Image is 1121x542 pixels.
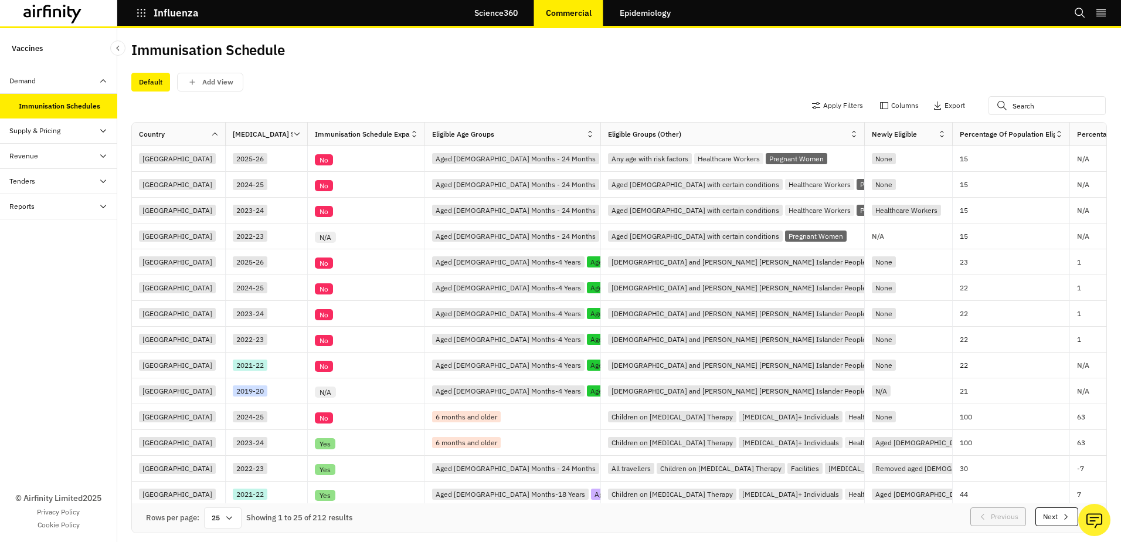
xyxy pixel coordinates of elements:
h2: Immunisation Schedule [131,42,285,59]
div: Yes [315,438,335,449]
div: Percentage of Population Eligible For Vaccination [960,129,1055,140]
div: 2022-23 [233,463,267,474]
div: 6 months and older [432,411,501,422]
div: Yes [315,464,335,475]
div: Reports [9,201,35,212]
p: N/A [1077,388,1089,395]
a: Privacy Policy [37,507,80,517]
div: [GEOGRAPHIC_DATA] [139,463,216,474]
p: N/A [1077,181,1089,188]
div: None [872,360,896,371]
div: Demand [9,76,36,86]
div: Aged [DEMOGRAPHIC_DATA] Months - 24 Months [432,179,599,190]
div: 2024-25 [233,282,267,293]
div: No [315,412,333,424]
p: N/A [1077,207,1089,214]
div: [MEDICAL_DATA]+ Individuals [825,463,929,474]
p: 15 [960,153,1069,165]
div: Tenders [9,176,35,187]
div: [GEOGRAPHIC_DATA] [139,256,216,267]
div: No [315,361,333,372]
div: Aged [DEMOGRAPHIC_DATA] Months-18 Years [432,489,589,500]
div: Healthcare Workers [785,205,854,216]
p: 30 [960,463,1069,475]
div: Aged [DEMOGRAPHIC_DATA] [872,489,973,500]
div: [GEOGRAPHIC_DATA] [139,437,216,448]
div: Revenue [9,151,38,161]
div: Children on [MEDICAL_DATA] Therapy [608,489,736,500]
div: N/A [315,232,336,243]
div: None [872,153,896,164]
div: Supply & Pricing [9,126,60,136]
button: Close Sidebar [110,40,125,56]
p: © Airfinity Limited 2025 [15,492,101,504]
p: 23 [960,256,1069,268]
div: Aged [DEMOGRAPHIC_DATA] Months-4 Years [432,308,585,319]
div: [DEMOGRAPHIC_DATA] and [PERSON_NAME] [PERSON_NAME] Islander People Aged [DEMOGRAPHIC_DATA]+ Months [608,334,996,345]
div: Aged [DEMOGRAPHIC_DATA] Months-4 Years [432,360,585,371]
div: [GEOGRAPHIC_DATA] [139,205,216,216]
p: 15 [960,179,1069,191]
div: 2022-23 [233,334,267,345]
button: Search [1074,3,1086,23]
div: Aged [DEMOGRAPHIC_DATA]+ [591,489,696,500]
div: 2024-25 [233,411,267,422]
div: 2023-24 [233,437,267,448]
div: Aged [DEMOGRAPHIC_DATA] with certain conditions [608,179,783,190]
div: [DEMOGRAPHIC_DATA] and [PERSON_NAME] [PERSON_NAME] Islander People Aged [DEMOGRAPHIC_DATA]+ Months [608,256,996,267]
div: Rows per page: [146,512,199,524]
div: No [315,180,333,191]
p: 22 [960,308,1069,320]
div: No [315,283,333,294]
p: 100 [960,411,1069,423]
button: save changes [177,73,243,92]
div: No [315,154,333,165]
div: Pregnant Women [766,153,827,164]
div: Aged [DEMOGRAPHIC_DATA] Months - 24 Months [432,463,599,474]
div: Children on [MEDICAL_DATA] Therapy [608,437,736,448]
div: None [872,282,896,293]
div: [GEOGRAPHIC_DATA] [139,153,216,164]
p: 15 [960,205,1069,216]
div: None [872,411,896,422]
div: Facilities [787,463,823,474]
div: [GEOGRAPHIC_DATA] [139,282,216,293]
div: [GEOGRAPHIC_DATA] [139,231,216,242]
div: [GEOGRAPHIC_DATA] [139,308,216,319]
div: Aged [DEMOGRAPHIC_DATA] Months-4 Years [432,385,585,397]
div: Removed aged [DEMOGRAPHIC_DATA] [872,463,1004,474]
div: [GEOGRAPHIC_DATA] [139,385,216,397]
div: Yes [315,490,335,501]
div: [DEMOGRAPHIC_DATA] and [PERSON_NAME] [PERSON_NAME] Islander People Aged [DEMOGRAPHIC_DATA]+ Months [608,360,996,371]
p: Add View [202,78,233,86]
p: 21 [960,385,1069,397]
div: Newly Eligible [872,129,917,140]
div: 6 months and older [432,437,501,448]
div: Aged [DEMOGRAPHIC_DATA]+ Months [872,437,1003,448]
div: [DEMOGRAPHIC_DATA] and [PERSON_NAME] [PERSON_NAME] Islander People Aged [DEMOGRAPHIC_DATA]+ Months [608,308,996,319]
div: Aged [DEMOGRAPHIC_DATA]+ [587,282,692,293]
div: [GEOGRAPHIC_DATA] [139,411,216,422]
div: Showing 1 to 25 of 212 results [246,512,352,524]
div: Aged [DEMOGRAPHIC_DATA]+ [587,256,692,267]
div: None [872,308,896,319]
div: Healthcare Workers [785,179,854,190]
div: [MEDICAL_DATA]+ Individuals [739,437,843,448]
div: Children on [MEDICAL_DATA] Therapy [657,463,785,474]
div: 2024-25 [233,179,267,190]
div: Eligible Age Groups [432,129,494,140]
div: [MEDICAL_DATA] Season [233,129,293,140]
div: No [315,206,333,217]
div: Default [131,73,170,92]
div: Eligible Groups (Other) [608,129,681,140]
div: All travellers [608,463,654,474]
div: [GEOGRAPHIC_DATA] [139,360,216,371]
div: Aged [DEMOGRAPHIC_DATA] with certain conditions [608,231,783,242]
div: Pregnant Women [857,179,918,190]
p: N/A [1077,155,1089,162]
div: No [315,335,333,346]
div: 2019-20 [233,385,267,397]
div: Aged [DEMOGRAPHIC_DATA] Months - 24 Months [432,205,599,216]
div: Healthcare Workers [694,153,763,164]
div: [MEDICAL_DATA]+ Individuals [739,411,843,422]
